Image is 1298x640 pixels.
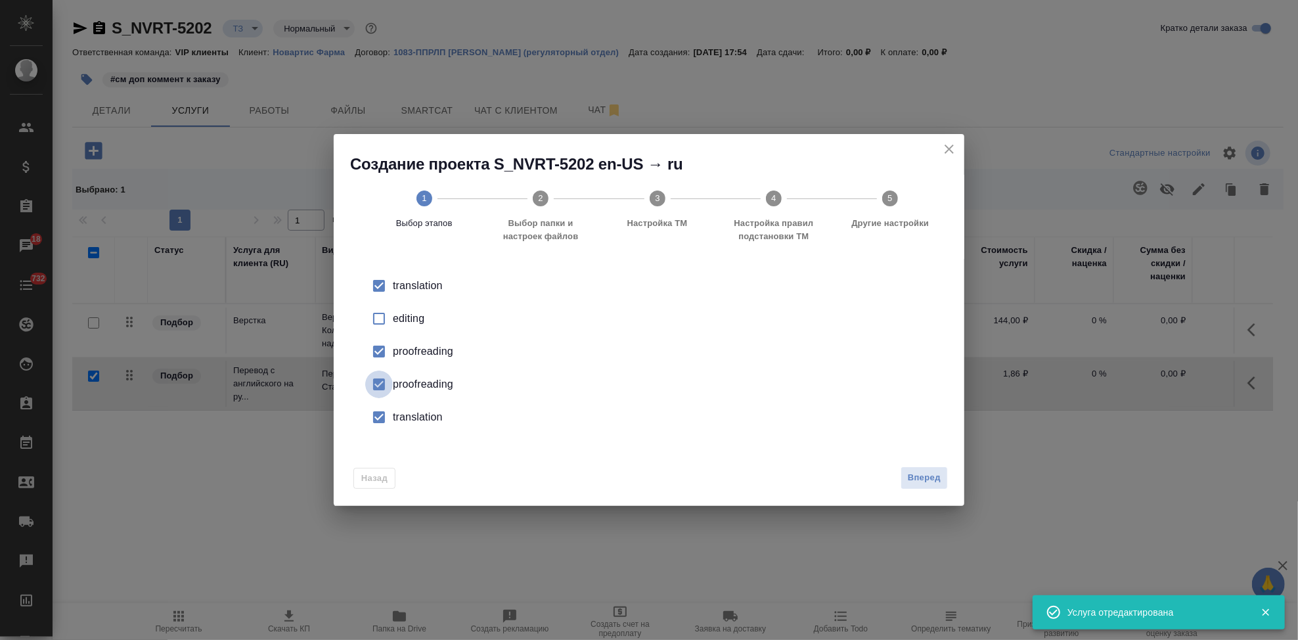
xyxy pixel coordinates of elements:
span: Настройка правил подстановки TM [721,217,826,243]
text: 2 [538,193,543,203]
text: 3 [655,193,660,203]
span: Выбор этапов [371,217,477,230]
text: 1 [422,193,426,203]
span: Выбор папки и настроек файлов [487,217,593,243]
div: translation [393,409,933,425]
div: Услуга отредактирована [1067,606,1241,619]
text: 4 [771,193,776,203]
div: proofreading [393,377,933,392]
text: 5 [888,193,893,203]
span: Другие настройки [838,217,943,230]
h2: Создание проекта S_NVRT-5202 en-US → ru [350,154,964,175]
div: editing [393,311,933,327]
span: Настройка ТМ [604,217,710,230]
div: proofreading [393,344,933,359]
button: close [939,139,959,159]
button: Закрыть [1252,606,1279,618]
div: translation [393,278,933,294]
span: Вперед [908,470,941,486]
button: Вперед [901,467,948,490]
